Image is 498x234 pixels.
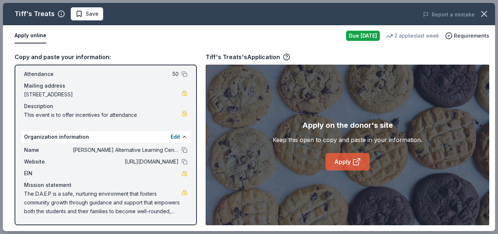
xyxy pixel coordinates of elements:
div: Organization information [21,131,190,143]
span: The D.A.E.P is a safe, nurturing environment that fosters community growth through guidance and s... [24,189,182,216]
span: 50 [73,70,179,78]
span: Save [86,9,98,18]
div: Mailing address [24,81,187,90]
span: This event is to offer incentives for attendance [24,111,182,119]
span: Requirements [454,31,489,40]
div: 2 applies last week [386,31,439,40]
div: Due [DATE] [346,31,380,41]
div: Tiff's Treats's Application [206,52,290,62]
span: Attendance [24,70,73,78]
a: Apply [326,153,370,170]
div: Apply on the donor's site [302,119,393,131]
div: Keep this open to copy and paste in your information. [273,135,422,144]
div: Description [24,102,187,111]
span: [PERSON_NAME] Alternative Learning Center [73,146,179,154]
div: Tiff's Treats [15,8,55,20]
button: Requirements [445,31,489,40]
button: Apply online [15,28,46,43]
button: Report a mistake [423,10,475,19]
button: Save [71,7,103,20]
button: Edit [171,133,180,141]
span: [STREET_ADDRESS] [24,90,182,99]
div: Copy and paste your information: [15,52,197,62]
span: EIN [24,169,73,178]
span: Name [24,146,73,154]
div: Mission statement [24,181,187,189]
span: [URL][DOMAIN_NAME] [73,157,179,166]
span: Website [24,157,73,166]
